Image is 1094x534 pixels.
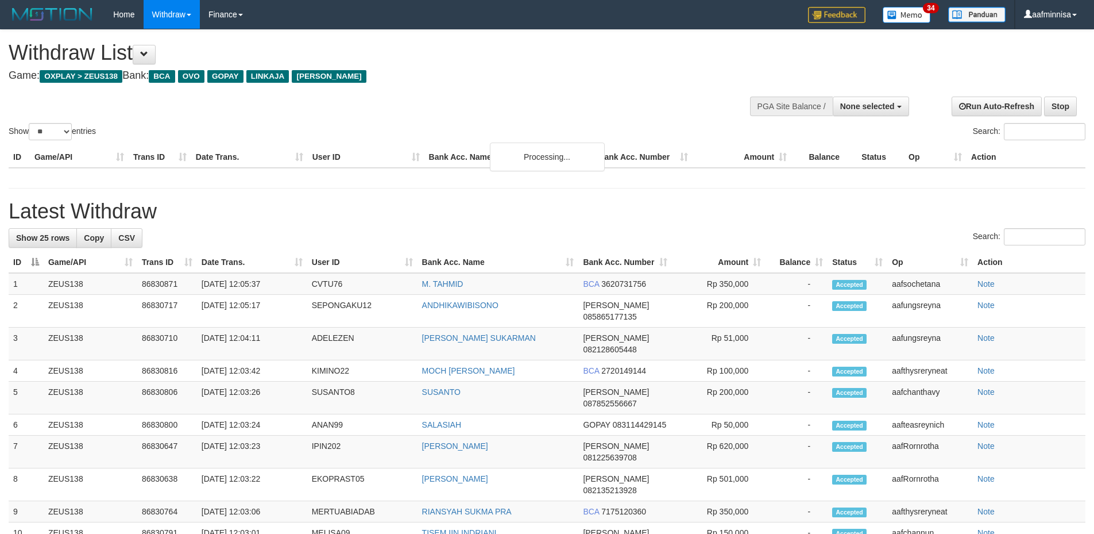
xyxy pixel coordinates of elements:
th: Amount [693,147,791,168]
img: Feedback.jpg [808,7,865,23]
td: EKOPRAST05 [307,468,418,501]
th: Balance [791,147,857,168]
td: MERTUABIADAB [307,501,418,523]
td: - [766,273,828,295]
th: Game/API: activate to sort column ascending [44,252,137,273]
input: Search: [1004,123,1085,140]
span: Show 25 rows [16,233,69,243]
a: Note [977,301,995,310]
a: Note [977,507,995,516]
a: Note [977,420,995,429]
span: BCA [583,279,599,289]
td: [DATE] 12:03:06 [197,501,307,523]
th: Status [857,147,904,168]
a: Note [977,333,995,343]
td: [DATE] 12:03:23 [197,436,307,468]
span: Copy 085865177135 to clipboard [583,312,636,321]
th: Balance: activate to sort column ascending [766,252,828,273]
th: Op [904,147,967,168]
span: Accepted [832,334,867,344]
a: SUSANTO [422,387,461,397]
td: [DATE] 12:04:11 [197,328,307,360]
td: Rp 501,000 [672,468,766,501]
td: - [766,328,828,360]
td: Rp 350,000 [672,501,766,523]
a: Copy [76,228,111,248]
td: [DATE] 12:03:26 [197,382,307,414]
td: - [766,382,828,414]
div: PGA Site Balance / [750,97,833,116]
span: Accepted [832,442,867,452]
a: Note [977,441,995,451]
td: Rp 350,000 [672,273,766,295]
td: ZEUS138 [44,273,137,295]
a: MOCH [PERSON_NAME] [422,366,515,375]
span: Copy 7175120360 to clipboard [601,507,646,516]
div: Processing... [490,143,605,171]
th: ID: activate to sort column descending [9,252,44,273]
td: 86830806 [137,382,197,414]
span: Copy 082135213928 to clipboard [583,486,636,495]
select: Showentries [29,123,72,140]
td: 86830764 [137,501,197,523]
th: Date Trans. [191,147,308,168]
td: 86830871 [137,273,197,295]
td: CVTU76 [307,273,418,295]
span: OXPLAY > ZEUS138 [40,70,122,83]
td: aafungsreyna [887,295,973,328]
th: Action [973,252,1085,273]
td: aafsochetana [887,273,973,295]
td: - [766,414,828,436]
span: [PERSON_NAME] [583,301,649,310]
h4: Game: Bank: [9,70,718,82]
th: Game/API [30,147,129,168]
a: SALASIAH [422,420,461,429]
span: [PERSON_NAME] [292,70,366,83]
td: [DATE] 12:03:24 [197,414,307,436]
td: ZEUS138 [44,360,137,382]
th: Date Trans.: activate to sort column ascending [197,252,307,273]
span: GOPAY [207,70,243,83]
a: Show 25 rows [9,228,77,248]
span: Accepted [832,388,867,398]
span: GOPAY [583,420,610,429]
td: ZEUS138 [44,382,137,414]
td: ZEUS138 [44,328,137,360]
td: SEPONGAKU12 [307,295,418,328]
a: [PERSON_NAME] [422,474,488,483]
a: CSV [111,228,142,248]
td: [DATE] 12:03:22 [197,468,307,501]
th: Status: activate to sort column ascending [828,252,887,273]
span: Copy 3620731756 to clipboard [601,279,646,289]
th: Bank Acc. Name: activate to sort column ascending [418,252,579,273]
td: - [766,360,828,382]
td: 2 [9,295,44,328]
a: Stop [1044,97,1077,116]
span: Accepted [832,367,867,377]
th: Bank Acc. Number: activate to sort column ascending [578,252,672,273]
th: User ID: activate to sort column ascending [307,252,418,273]
td: 86830638 [137,468,197,501]
label: Search: [973,228,1085,245]
img: panduan.png [948,7,1006,22]
span: CSV [118,233,135,243]
th: Trans ID [129,147,191,168]
span: None selected [840,102,895,111]
th: Action [967,147,1085,168]
td: aafRornrotha [887,468,973,501]
td: IPIN202 [307,436,418,468]
input: Search: [1004,228,1085,245]
span: LINKAJA [246,70,289,83]
td: aafRornrotha [887,436,973,468]
td: Rp 100,000 [672,360,766,382]
span: Accepted [832,421,867,431]
td: 6 [9,414,44,436]
td: ZEUS138 [44,414,137,436]
h1: Latest Withdraw [9,200,1085,223]
td: [DATE] 12:05:37 [197,273,307,295]
td: ADELEZEN [307,328,418,360]
td: - [766,501,828,523]
span: Accepted [832,508,867,517]
td: [DATE] 12:05:17 [197,295,307,328]
label: Show entries [9,123,96,140]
